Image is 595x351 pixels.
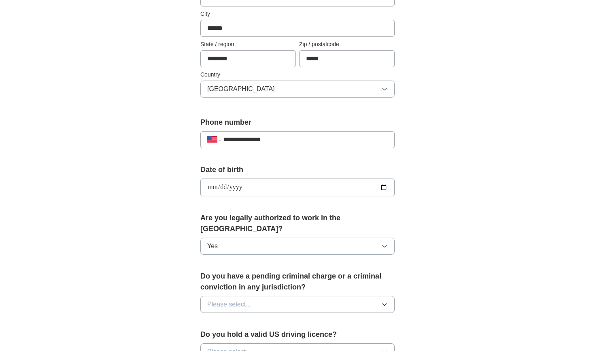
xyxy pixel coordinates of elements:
[200,70,395,79] label: Country
[200,238,395,255] button: Yes
[200,117,395,128] label: Phone number
[200,81,395,98] button: [GEOGRAPHIC_DATA]
[200,213,395,234] label: Are you legally authorized to work in the [GEOGRAPHIC_DATA]?
[207,241,218,251] span: Yes
[200,296,395,313] button: Please select...
[207,300,251,309] span: Please select...
[207,84,275,94] span: [GEOGRAPHIC_DATA]
[200,40,296,49] label: State / region
[200,10,395,18] label: City
[299,40,395,49] label: Zip / postalcode
[200,164,395,175] label: Date of birth
[200,271,395,293] label: Do you have a pending criminal charge or a criminal conviction in any jurisdiction?
[200,329,395,340] label: Do you hold a valid US driving licence?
